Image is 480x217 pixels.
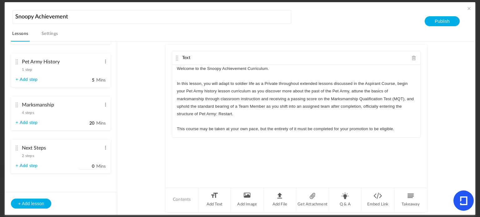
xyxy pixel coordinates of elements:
[96,78,106,82] span: Mins
[296,188,329,211] li: Get Attachment
[11,199,51,209] button: + Add lesson
[22,154,34,158] span: 2 steps
[362,188,394,211] li: Embed Link
[79,121,95,126] input: Mins
[16,77,37,82] a: + Add step
[11,30,29,42] a: Lessons
[79,77,95,83] input: Mins
[177,65,416,72] p: Welcome to the Snoopy Achievement Curriculum.
[177,125,416,133] p: This course may be taken at your own pace, but the entirety of it must be completed for your prom...
[16,120,37,126] a: + Add step
[264,188,297,211] li: Add File
[425,16,459,26] button: Publish
[96,121,106,126] span: Mins
[329,188,362,211] li: Q & A
[79,164,95,170] input: Mins
[177,80,416,118] p: In this lesson, you will adapt to soldier life as a Private throughout extended lessons discussed...
[96,164,106,169] span: Mins
[394,188,427,211] li: Takeaway
[198,188,231,211] li: Add Text
[166,188,198,211] li: Contents
[16,163,37,169] a: + Add step
[231,188,264,211] li: Add Image
[40,30,59,42] a: Settings
[22,111,34,115] span: 4 steps
[182,56,190,60] span: Text
[22,68,32,72] span: 1 step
